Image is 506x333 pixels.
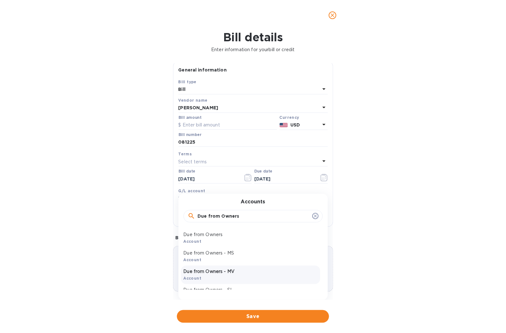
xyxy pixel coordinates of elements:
[254,170,272,173] label: Due date
[198,212,310,221] input: Search
[178,174,238,184] input: Select date
[280,123,288,127] img: USD
[178,87,186,92] b: Bill
[173,268,333,281] p: Choose a bill and drag it here
[178,188,205,193] b: G/L account
[184,268,318,275] p: Due from Owners - MV
[176,234,331,241] p: Bill image
[184,239,202,244] b: Account
[178,116,201,119] label: Bill amount
[325,8,340,23] button: close
[178,170,195,173] label: Bill date
[241,199,265,205] h3: Accounts
[184,287,318,293] p: Due from Owners - SL
[177,310,329,323] button: Save
[280,115,299,120] b: Currency
[182,313,324,320] span: Save
[184,231,318,238] p: Due from Owners
[5,31,501,44] h1: Bill details
[184,250,318,256] p: Due from Owners - MS
[178,79,197,84] b: Bill type
[178,195,222,202] p: Select G/L account
[184,276,202,281] b: Account
[178,152,192,156] b: Terms
[178,159,207,165] p: Select terms
[178,98,208,103] b: Vendor name
[178,105,218,110] b: [PERSON_NAME]
[290,122,300,127] b: USD
[254,174,314,184] input: Due date
[178,67,227,72] b: General information
[178,120,277,130] input: $ Enter bill amount
[178,138,328,147] input: Enter bill number
[184,257,202,262] b: Account
[5,46,501,53] p: Enter information for your bill or credit
[178,133,201,137] label: Bill number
